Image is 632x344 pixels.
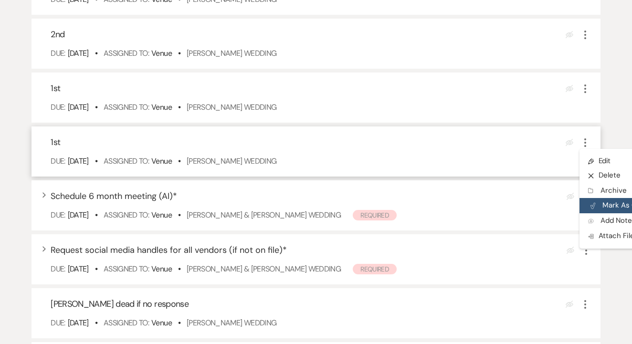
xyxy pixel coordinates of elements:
a: [PERSON_NAME] & [PERSON_NAME] Wedding [187,210,341,220]
span: Venue [151,156,172,166]
span: Due: [51,318,65,328]
b: • [178,48,180,58]
span: Assigned To: [104,48,149,58]
a: [PERSON_NAME] Wedding [187,48,277,58]
span: Request social media handles for all vendors (if not on file) * [51,244,287,256]
b: • [95,318,97,328]
a: [PERSON_NAME] & [PERSON_NAME] Wedding [187,264,341,274]
span: [DATE] [68,156,89,166]
b: • [95,48,97,58]
b: • [95,156,97,166]
a: [PERSON_NAME] Wedding [187,318,277,328]
b: • [95,210,97,220]
a: [PERSON_NAME] Wedding [187,156,277,166]
span: Due: [51,102,65,112]
span: Venue [151,264,172,274]
span: 1st [51,83,60,94]
span: Venue [151,48,172,58]
span: Due: [51,156,65,166]
button: Request social media handles for all vendors (if not on file)* [51,246,287,254]
b: • [178,264,180,274]
span: 2nd [51,29,64,40]
span: Venue [151,210,172,220]
span: [DATE] [68,48,89,58]
span: Venue [151,102,172,112]
b: • [178,102,180,112]
span: [DATE] [68,102,89,112]
span: Due: [51,210,65,220]
span: Required [353,264,397,274]
span: Assigned To: [104,210,149,220]
span: Assigned To: [104,102,149,112]
span: Due: [51,48,65,58]
span: Assigned To: [104,156,149,166]
span: 1st [51,136,60,148]
b: • [95,102,97,112]
span: Assigned To: [104,318,149,328]
span: Schedule 6 month meeting (AI) * [51,190,177,202]
b: • [178,156,180,166]
span: [DATE] [68,318,89,328]
span: [DATE] [68,210,89,220]
a: [PERSON_NAME] Wedding [187,102,277,112]
b: • [95,264,97,274]
span: Due: [51,264,65,274]
b: • [178,318,180,328]
span: [DATE] [68,264,89,274]
span: Required [353,210,397,220]
span: Assigned To: [104,264,149,274]
span: [PERSON_NAME] dead if no response [51,298,189,310]
button: Schedule 6 month meeting (AI)* [51,192,177,200]
span: Venue [151,318,172,328]
b: • [178,210,180,220]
